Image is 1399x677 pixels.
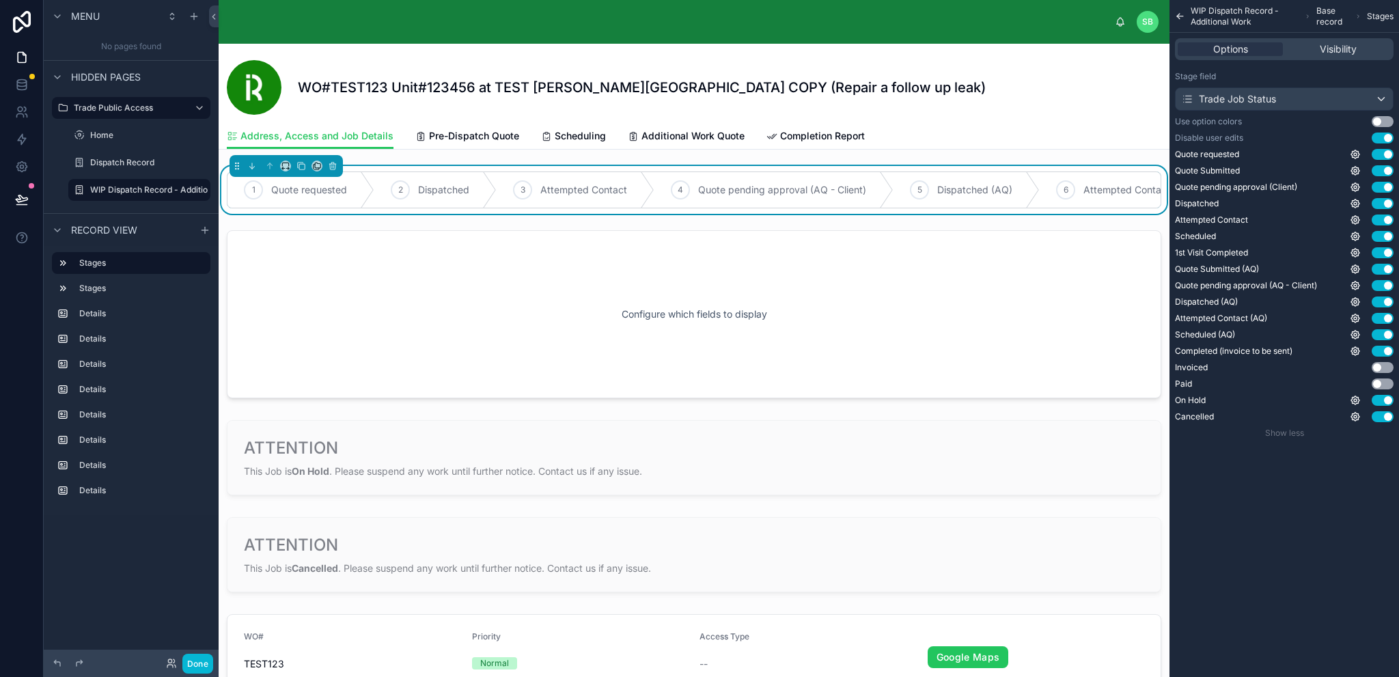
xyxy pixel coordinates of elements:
div: scrollable content [44,246,219,515]
label: Details [79,434,205,445]
label: Stage field [1175,71,1216,82]
a: Dispatch Record [68,152,210,174]
span: Attempted Contact [1175,215,1248,225]
a: Completion Report [766,124,865,151]
a: Trade Public Access [52,97,210,119]
label: Details [79,308,205,319]
label: Stages [79,258,199,268]
span: Completion Report [780,129,865,143]
label: Details [79,333,205,344]
span: 3 [521,184,525,195]
label: Use option colors [1175,116,1242,127]
span: Cancelled [1175,411,1214,422]
span: Scheduled (AQ) [1175,329,1235,340]
span: On Hold [1175,395,1206,406]
span: Quote Submitted (AQ) [1175,264,1259,275]
label: WIP Dispatch Record - Additional Work [90,184,242,195]
span: Paid [1175,378,1192,389]
span: Attempted Contact (AQ) [1175,313,1267,324]
span: Base record [1316,5,1350,27]
a: Pre-Dispatch Quote [415,124,519,151]
div: scrollable content [241,19,1115,25]
button: Done [182,654,213,674]
span: Attempted Contact (AQ) [1083,183,1194,197]
span: 2 [398,184,403,195]
span: SB [1142,16,1153,27]
span: Additional Work Quote [641,129,745,143]
span: Record view [71,223,137,237]
span: Quote requested [1175,149,1239,160]
span: Address, Access and Job Details [240,129,393,143]
label: Home [90,130,208,141]
span: Hidden pages [71,70,141,84]
label: Details [79,409,205,420]
span: Pre-Dispatch Quote [429,129,519,143]
span: Quote Submitted [1175,165,1240,176]
span: Dispatched (AQ) [937,183,1012,197]
label: Stages [79,283,205,294]
span: Scheduled [1175,231,1216,242]
label: Trade Public Access [74,102,183,113]
label: Disable user edits [1175,133,1243,143]
span: Visibility [1320,42,1357,56]
span: Dispatched [1175,198,1219,209]
label: Details [79,384,205,395]
a: WIP Dispatch Record - Additional Work [68,179,210,201]
a: Additional Work Quote [628,124,745,151]
span: 4 [678,184,683,195]
span: Show less [1265,428,1304,438]
label: Dispatch Record [90,157,208,168]
span: 1 [252,184,255,195]
span: Menu [71,10,100,23]
a: Home [68,124,210,146]
span: Quote pending approval (Client) [1175,182,1297,193]
span: Stages [1367,11,1394,22]
span: 1st Visit Completed [1175,247,1248,258]
span: WIP Dispatch Record - Additional Work [1191,5,1299,27]
div: No pages found [44,33,219,60]
span: Quote requested [271,183,347,197]
button: Trade Job Status [1175,87,1394,111]
span: Quote pending approval (AQ - Client) [698,183,866,197]
span: Options [1213,42,1248,56]
label: Details [79,460,205,471]
label: Details [79,485,205,496]
label: Details [79,359,205,370]
span: Dispatched (AQ) [1175,296,1238,307]
span: Completed (invoice to be sent) [1175,346,1292,357]
span: Quote pending approval (AQ - Client) [1175,280,1317,291]
span: Invoiced [1175,362,1208,373]
h1: WO#TEST123 Unit#123456 at TEST [PERSON_NAME][GEOGRAPHIC_DATA] COPY (Repair a follow up leak) [298,78,986,97]
div: Trade Job Status [1181,92,1276,106]
span: Attempted Contact [540,183,627,197]
span: Dispatched [418,183,469,197]
a: Address, Access and Job Details [227,124,393,150]
span: 6 [1064,184,1068,195]
span: Scheduling [555,129,606,143]
span: 5 [917,184,922,195]
a: Scheduling [541,124,606,151]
